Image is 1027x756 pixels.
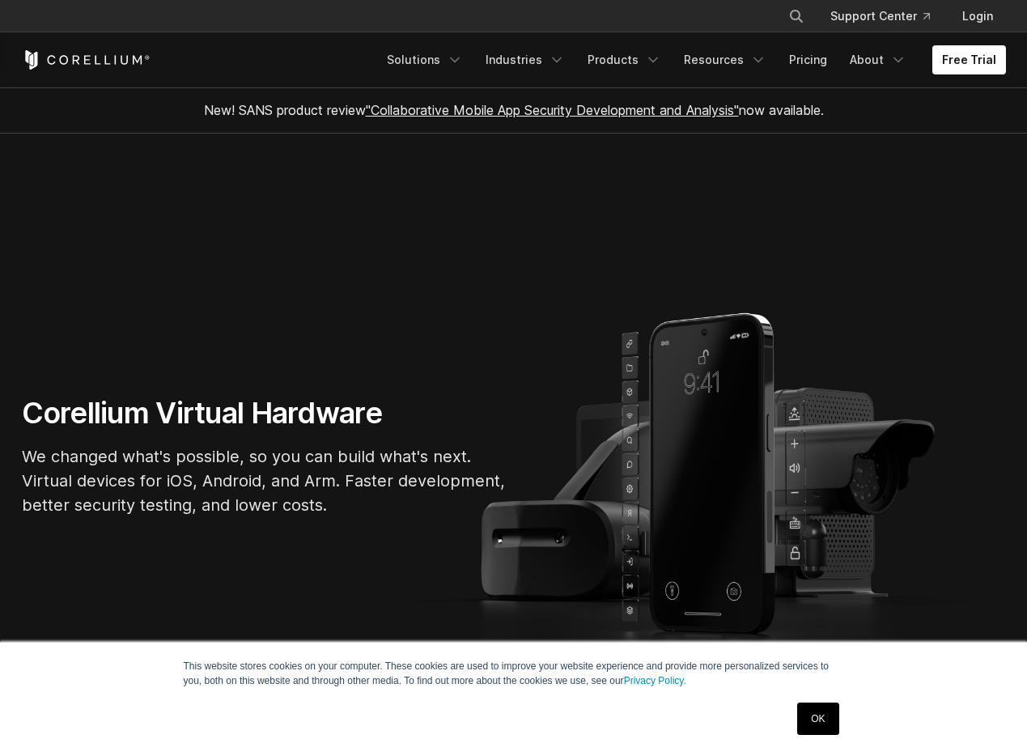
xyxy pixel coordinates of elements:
[377,45,473,74] a: Solutions
[840,45,916,74] a: About
[949,2,1006,31] a: Login
[578,45,671,74] a: Products
[366,102,739,118] a: "Collaborative Mobile App Security Development and Analysis"
[674,45,776,74] a: Resources
[779,45,837,74] a: Pricing
[624,675,686,686] a: Privacy Policy.
[184,659,844,688] p: This website stores cookies on your computer. These cookies are used to improve your website expe...
[22,50,151,70] a: Corellium Home
[476,45,575,74] a: Industries
[22,444,507,517] p: We changed what's possible, so you can build what's next. Virtual devices for iOS, Android, and A...
[932,45,1006,74] a: Free Trial
[769,2,1006,31] div: Navigation Menu
[204,102,824,118] span: New! SANS product review now available.
[22,395,507,431] h1: Corellium Virtual Hardware
[817,2,943,31] a: Support Center
[782,2,811,31] button: Search
[377,45,1006,74] div: Navigation Menu
[797,703,838,735] a: OK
